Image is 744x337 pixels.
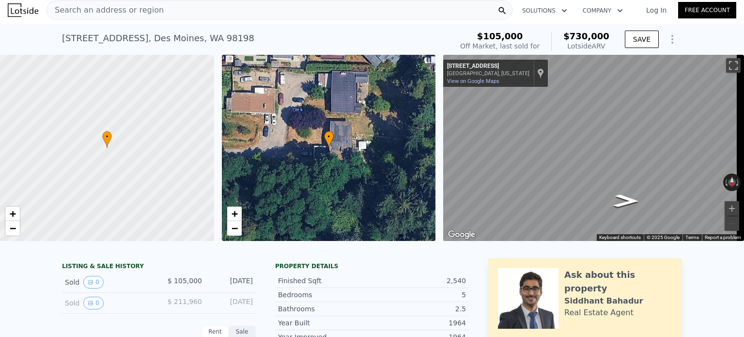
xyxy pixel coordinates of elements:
a: Open this area in Google Maps (opens a new window) [446,228,478,241]
button: View historical data [83,276,104,289]
div: Year Built [278,318,372,328]
span: • [102,132,112,141]
div: [STREET_ADDRESS] [447,63,529,70]
button: Zoom in [725,201,739,216]
span: $105,000 [477,31,523,41]
a: Free Account [678,2,736,18]
div: [STREET_ADDRESS] , Des Moines , WA 98198 [62,32,254,45]
button: Company [575,2,631,19]
button: Rotate counterclockwise [723,174,728,191]
a: Terms (opens in new tab) [685,235,699,240]
div: Street View [443,55,744,241]
span: $ 105,000 [168,277,202,285]
div: Siddhant Bahadur [564,295,643,307]
span: Search an address or region [47,4,164,16]
span: + [10,208,16,220]
div: Map [443,55,744,241]
span: − [10,222,16,234]
a: Zoom out [5,221,20,236]
a: Zoom in [5,207,20,221]
div: [DATE] [210,297,253,309]
a: View on Google Maps [447,78,499,84]
div: 2.5 [372,304,466,314]
div: Real Estate Agent [564,307,634,319]
div: • [102,131,112,148]
div: [DATE] [210,276,253,289]
button: View historical data [83,297,104,309]
div: Sold [65,297,151,309]
a: Report a problem [705,235,741,240]
div: Bathrooms [278,304,372,314]
button: Keyboard shortcuts [599,234,641,241]
div: 1964 [372,318,466,328]
div: Ask about this property [564,268,672,295]
div: Lotside ARV [563,41,609,51]
a: Zoom out [227,221,242,236]
div: LISTING & SALE HISTORY [62,262,256,272]
span: + [231,208,237,220]
button: Show Options [663,30,682,49]
div: Sold [65,276,151,289]
div: Finished Sqft [278,276,372,286]
button: Solutions [514,2,575,19]
div: 5 [372,290,466,300]
button: Reset the view [728,174,736,192]
div: Off Market, last sold for [460,41,540,51]
span: − [231,222,237,234]
img: Google [446,228,478,241]
div: 2,540 [372,276,466,286]
div: • [324,131,334,148]
span: • [324,132,334,141]
button: Zoom out [725,216,739,231]
span: $730,000 [563,31,609,41]
div: Property details [275,262,469,270]
button: SAVE [625,31,659,48]
button: Toggle fullscreen view [726,58,741,73]
span: © 2025 Google [647,235,680,240]
img: Lotside [8,3,38,17]
a: Log In [635,5,678,15]
span: $ 211,960 [168,298,202,305]
div: [GEOGRAPHIC_DATA], [US_STATE] [447,70,529,77]
path: Go West, S 252nd Pl [603,191,650,210]
div: Bedrooms [278,290,372,300]
button: Rotate clockwise [736,174,741,191]
a: Show location on map [537,68,544,79]
a: Zoom in [227,207,242,221]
